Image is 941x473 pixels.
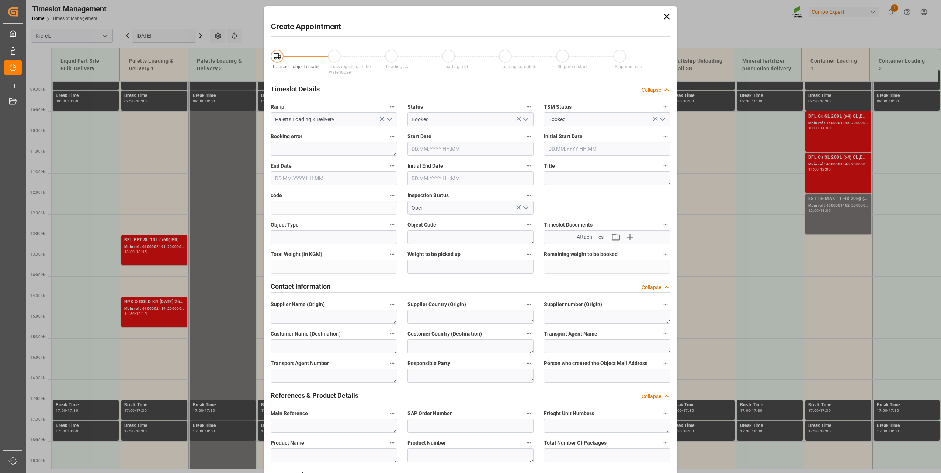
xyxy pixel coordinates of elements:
[661,161,670,171] button: Title
[544,301,602,308] span: Supplier number (Origin)
[271,112,397,126] input: Type to search/select
[524,190,534,200] button: Inspection Status
[388,409,397,418] button: Main Reference
[407,103,423,111] span: Status
[661,102,670,112] button: TSM Status
[524,161,534,171] button: Initial End Date
[407,133,431,140] span: Start Date
[656,114,667,125] button: open menu
[544,133,583,140] span: Initial Start Date
[544,221,593,229] span: Timeslot Documents
[642,86,661,94] div: Collapse
[642,284,661,291] div: Collapse
[407,162,443,170] span: Initial End Date
[407,301,466,308] span: Supplier Country (Origin)
[524,249,534,259] button: Weight to be picked up
[388,358,397,368] button: Transport Agent Number
[271,410,308,417] span: Main Reference
[388,102,397,112] button: Ramp
[661,329,670,339] button: Transport Agent Name
[615,64,642,69] span: Shipment end
[524,358,534,368] button: Responsible Party
[500,64,536,69] span: Loading complete
[407,142,534,156] input: DD.MM.YYYY HH:MM
[271,301,325,308] span: Supplier Name (Origin)
[443,64,468,69] span: Loading end
[271,103,284,111] span: Ramp
[271,250,322,258] span: Total Weight (in KGM)
[271,84,320,94] h2: Timeslot Details
[388,249,397,259] button: Total Weight (in KGM)
[271,192,282,199] span: code
[558,64,587,69] span: Shipment start
[407,410,452,417] span: SAP Order Number
[407,192,449,199] span: Inspection Status
[544,439,607,447] span: Total Number Of Packages
[661,132,670,141] button: Initial Start Date
[544,250,618,258] span: Remaining weight to be booked
[388,299,397,309] button: Supplier Name (Origin)
[329,64,371,75] span: Truck registers at the warehouse
[544,410,594,417] span: Frieght Unit Numbers
[661,358,670,368] button: Person who created the Object Mail Address
[661,249,670,259] button: Remaining weight to be booked
[407,171,534,185] input: DD.MM.YYYY HH:MM
[524,220,534,230] button: Object Code
[407,439,446,447] span: Product Number
[524,102,534,112] button: Status
[544,330,597,338] span: Transport Agent Name
[271,281,330,291] h2: Contact Information
[388,220,397,230] button: Object Type
[407,112,534,126] input: Type to search/select
[661,409,670,418] button: Frieght Unit Numbers
[271,171,397,185] input: DD.MM.YYYY HH:MM
[544,360,647,367] span: Person who created the Object Mail Address
[388,190,397,200] button: code
[271,221,299,229] span: Object Type
[271,133,302,140] span: Booking error
[272,64,321,69] span: Transport object created
[386,64,413,69] span: Loading start
[524,132,534,141] button: Start Date
[271,162,292,170] span: End Date
[577,233,604,241] span: Attach Files
[271,360,329,367] span: Transport Agent Number
[661,220,670,230] button: Timeslot Documents
[524,409,534,418] button: SAP Order Number
[520,202,531,214] button: open menu
[642,393,661,400] div: Collapse
[271,330,341,338] span: Customer Name (Destination)
[388,132,397,141] button: Booking error
[520,114,531,125] button: open menu
[661,299,670,309] button: Supplier number (Origin)
[383,114,394,125] button: open menu
[388,161,397,171] button: End Date
[524,438,534,448] button: Product Number
[271,439,304,447] span: Product Name
[407,360,450,367] span: Responsible Party
[388,438,397,448] button: Product Name
[407,250,461,258] span: Weight to be picked up
[407,221,436,229] span: Object Code
[271,21,341,33] h2: Create Appointment
[271,390,358,400] h2: References & Product Details
[407,330,482,338] span: Customer Country (Destination)
[544,142,670,156] input: DD.MM.YYYY HH:MM
[661,438,670,448] button: Total Number Of Packages
[388,329,397,339] button: Customer Name (Destination)
[544,103,572,111] span: TSM Status
[544,162,555,170] span: Title
[524,329,534,339] button: Customer Country (Destination)
[524,299,534,309] button: Supplier Country (Origin)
